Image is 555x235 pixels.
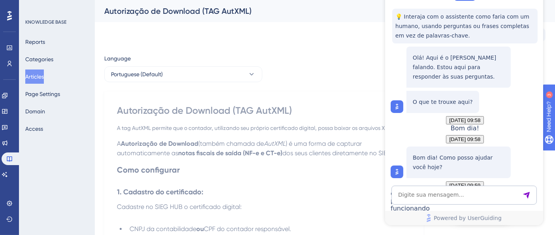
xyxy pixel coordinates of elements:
[117,203,242,211] span: Cadastre no SIEG HUB o certificado digital:
[196,225,204,233] strong: ou
[19,2,49,11] span: Need Help?
[117,104,411,117] div: Autorização de Download (TAG AutXML)
[55,4,57,10] div: 3
[130,225,196,233] span: CNPJ da contabilidade
[104,54,131,63] span: Language
[111,70,163,79] span: Portuguese (Default)
[178,149,282,157] strong: notas fiscais de saída (NF-e e CT-e)
[198,140,264,147] span: (também chamada de
[282,149,408,157] span: dos seus clientes diretamente no SIEG HUB.
[104,66,262,82] button: Portuguese (Default)
[204,225,291,233] span: CPF do contador responsável.
[104,6,456,17] div: Autorização de Download (TAG AutXML)
[264,140,286,147] em: AutXML
[117,188,203,196] strong: 1. Cadastro do certificado:
[121,140,198,147] strong: Autorização de Download
[117,140,121,147] span: A
[117,123,411,133] div: A tag AutXML permite que o contador, utilizando seu próprio certificado digital, possa baixar os ...
[117,165,180,175] strong: Como configurar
